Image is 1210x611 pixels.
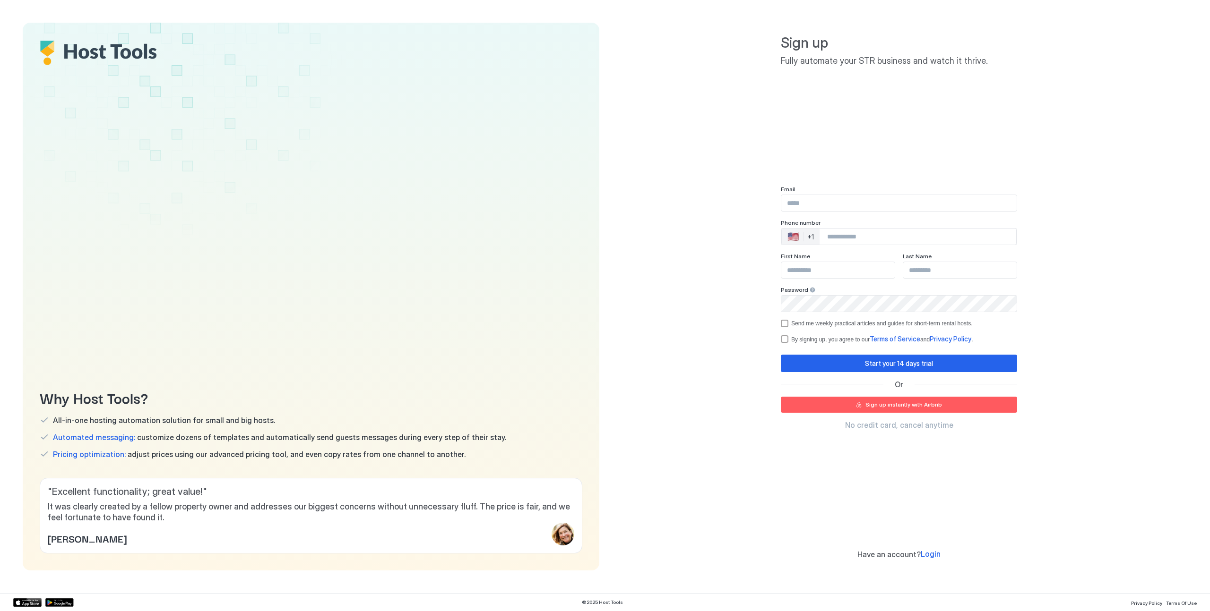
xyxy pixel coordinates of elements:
[865,358,933,368] div: Start your 14 days trial
[781,253,810,260] span: First Name
[791,320,973,327] div: Send me weekly practical articles and guides for short-term rental hosts.
[781,335,1017,343] div: termsPrivacy
[930,336,971,343] a: Privacy Policy
[865,400,942,409] div: Sign up instantly with Airbnb
[870,336,920,343] a: Terms of Service
[48,531,127,545] span: [PERSON_NAME]
[781,219,821,226] span: Phone number
[40,387,582,408] span: Why Host Tools?
[787,231,799,242] div: 🇺🇸
[781,34,1017,52] span: Sign up
[13,598,42,607] a: App Store
[781,355,1017,372] button: Start your 14 days trial
[53,433,135,442] span: Automated messaging:
[903,262,1017,278] input: Input Field
[791,335,973,343] div: By signing up, you agree to our and .
[45,598,74,607] a: Google Play Store
[53,433,506,442] span: customize dozens of templates and automatically send guests messages during every step of their s...
[845,420,953,430] span: No credit card, cancel anytime
[48,486,574,498] span: " Excellent functionality; great value! "
[781,195,1017,211] input: Input Field
[781,186,795,193] span: Email
[552,523,574,545] div: profile
[48,501,574,523] span: It was clearly created by a fellow property owner and addresses our biggest concerns without unne...
[582,599,623,605] span: © 2025 Host Tools
[781,397,1017,413] button: Sign up instantly with Airbnb
[930,335,971,343] span: Privacy Policy
[781,262,895,278] input: Input Field
[903,253,932,260] span: Last Name
[1166,597,1197,607] a: Terms Of Use
[1131,600,1162,606] span: Privacy Policy
[1131,597,1162,607] a: Privacy Policy
[781,286,808,293] span: Password
[895,380,903,389] span: Or
[1166,600,1197,606] span: Terms Of Use
[781,296,1017,312] input: Input Field
[782,229,820,245] div: Countries button
[857,550,921,559] span: Have an account?
[53,416,275,425] span: All-in-one hosting automation solution for small and big hosts.
[53,450,466,459] span: adjust prices using our advanced pricing tool, and even copy rates from one channel to another.
[870,335,920,343] span: Terms of Service
[781,56,1017,67] span: Fully automate your STR business and watch it thrive.
[820,228,1016,245] input: Phone Number input
[781,320,1017,327] div: optOut
[921,549,941,559] a: Login
[807,233,814,241] div: +1
[53,450,126,459] span: Pricing optimization:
